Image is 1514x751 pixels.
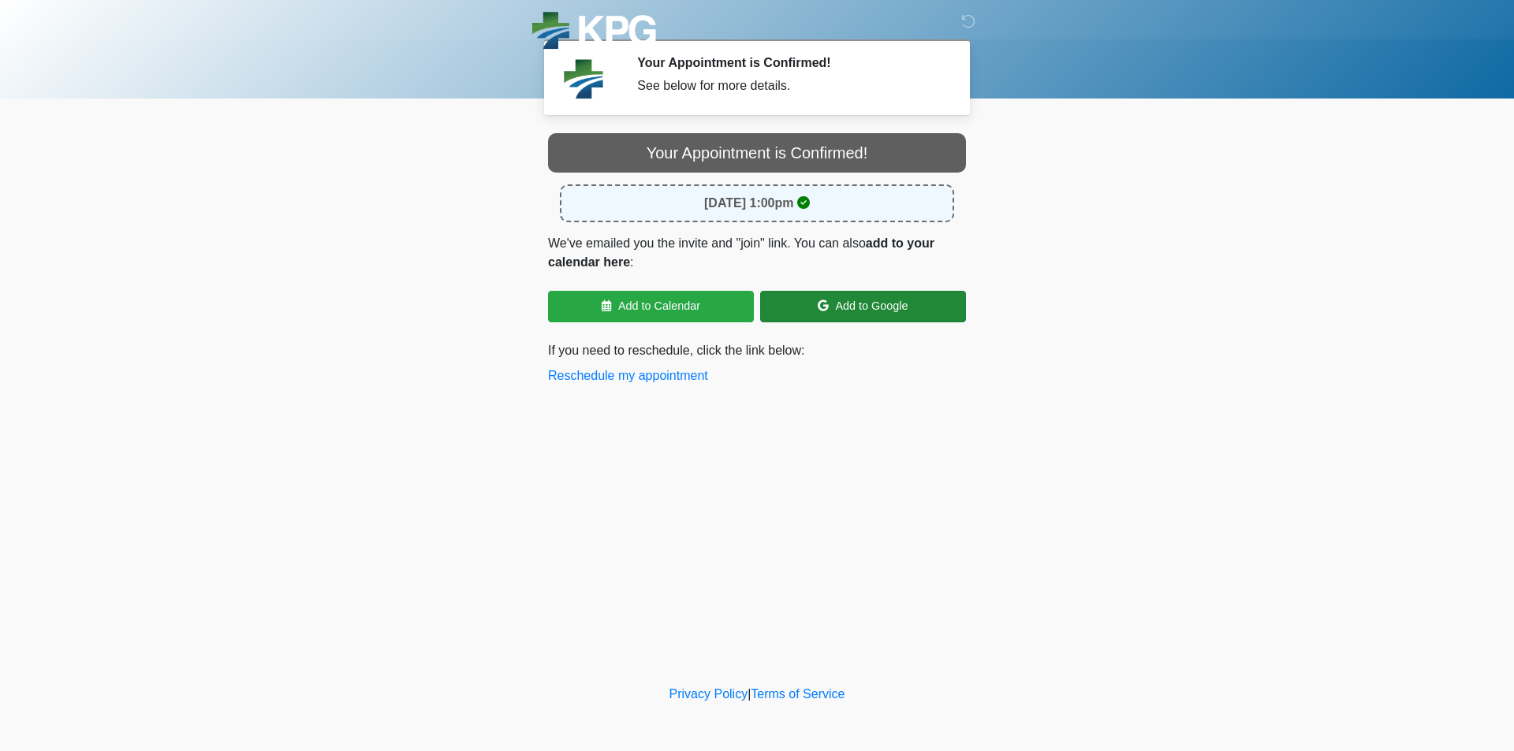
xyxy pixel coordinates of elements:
[548,341,966,385] p: If you need to reschedule, click the link below:
[560,55,607,102] img: Agent Avatar
[548,366,708,385] button: Reschedule my appointment
[548,234,966,272] p: We've emailed you the invite and "join" link. You can also :
[760,291,966,322] a: Add to Google
[704,196,794,210] strong: [DATE] 1:00pm
[548,291,754,322] a: Add to Calendar
[548,133,966,173] div: Your Appointment is Confirmed!
[637,76,942,95] div: See below for more details.
[751,687,845,701] a: Terms of Service
[532,12,656,54] img: KPG Healthcare Logo
[669,687,748,701] a: Privacy Policy
[748,687,751,701] a: |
